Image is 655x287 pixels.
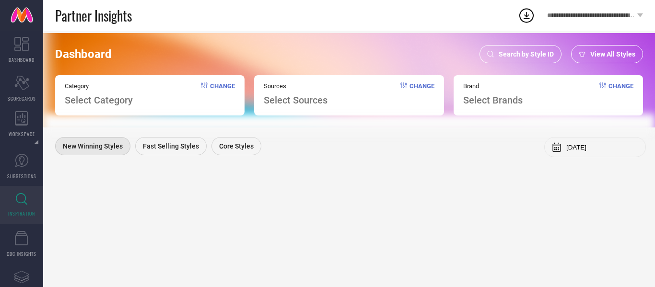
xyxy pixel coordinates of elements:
span: WORKSPACE [9,130,35,138]
span: Change [409,82,434,106]
span: INSPIRATION [8,210,35,217]
span: Dashboard [55,47,112,61]
span: Fast Selling Styles [143,142,199,150]
span: Select Category [65,94,133,106]
span: Select Brands [463,94,523,106]
div: Open download list [518,7,535,24]
span: DASHBOARD [9,56,35,63]
span: Select Sources [264,94,327,106]
span: Partner Insights [55,6,132,25]
span: Category [65,82,133,90]
span: CDC INSIGHTS [7,250,36,257]
span: Change [608,82,633,106]
span: Search by Style ID [499,50,554,58]
span: SUGGESTIONS [7,172,36,180]
span: SCORECARDS [8,95,36,102]
span: View All Styles [590,50,635,58]
span: New Winning Styles [63,142,123,150]
input: Select month [566,144,638,151]
span: Change [210,82,235,106]
span: Core Styles [219,142,254,150]
span: Brand [463,82,523,90]
span: Sources [264,82,327,90]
